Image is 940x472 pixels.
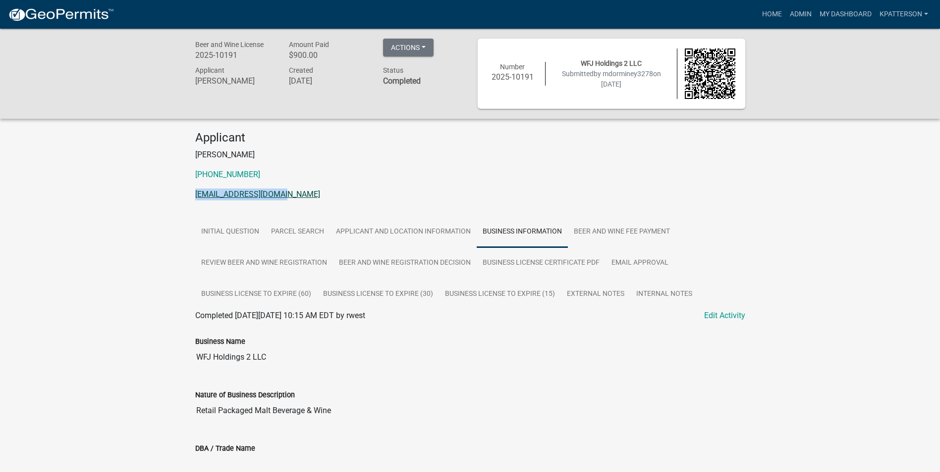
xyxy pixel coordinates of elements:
span: Created [289,66,313,74]
a: Business License to Expire (60) [195,279,317,310]
a: [PHONE_NUMBER] [195,170,260,179]
label: Nature of Business Description [195,392,295,399]
h4: Applicant [195,131,745,145]
a: Beer and Wine Fee Payment [568,216,676,248]
a: Parcel search [265,216,330,248]
a: Admin [786,5,816,24]
h6: [DATE] [289,76,368,86]
h6: $900.00 [289,50,368,60]
a: Review Beer and Wine Registration [195,247,333,279]
a: Business License Certificate PDF [477,247,606,279]
a: Beer and Wine Registration Decision [333,247,477,279]
span: Beer and Wine License [195,41,264,48]
a: Initial Question [195,216,265,248]
h6: 2025-10191 [195,50,275,60]
button: Actions [383,39,434,56]
img: QR code [685,48,735,99]
a: Home [758,5,786,24]
a: Business License to Expire (15) [439,279,561,310]
a: [EMAIL_ADDRESS][DOMAIN_NAME] [195,189,320,199]
span: Amount Paid [289,41,329,48]
p: [PERSON_NAME] [195,149,745,161]
span: WFJ Holdings 2 LLC [581,59,642,67]
a: KPATTERSON [876,5,932,24]
h6: [PERSON_NAME] [195,76,275,86]
h6: 2025-10191 [488,72,538,82]
span: Status [383,66,403,74]
a: Business License to Expire (30) [317,279,439,310]
label: DBA / Trade Name [195,445,255,452]
span: Number [500,63,525,71]
a: Internal Notes [630,279,698,310]
a: Email Approval [606,247,674,279]
a: Edit Activity [704,310,745,322]
span: Submitted on [DATE] [562,70,661,88]
a: Business Information [477,216,568,248]
span: Completed [DATE][DATE] 10:15 AM EDT by rwest [195,311,365,320]
span: by mdorminey3278 [594,70,653,78]
a: My Dashboard [816,5,876,24]
strong: Completed [383,76,421,86]
label: Business Name [195,338,245,345]
span: Applicant [195,66,224,74]
a: External Notes [561,279,630,310]
a: Applicant and Location Information [330,216,477,248]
